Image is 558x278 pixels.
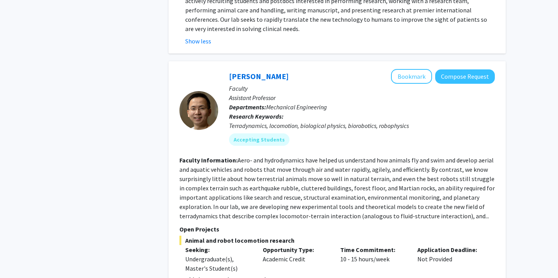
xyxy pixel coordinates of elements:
[417,245,483,254] p: Application Deadline:
[435,69,495,84] button: Compose Request to Chen Li
[257,245,334,273] div: Academic Credit
[229,84,495,93] p: Faculty
[185,36,211,46] button: Show less
[229,71,289,81] a: [PERSON_NAME]
[229,133,289,146] mat-chip: Accepting Students
[229,93,495,102] p: Assistant Professor
[266,103,327,111] span: Mechanical Engineering
[185,254,251,273] div: Undergraduate(s), Master's Student(s)
[185,245,251,254] p: Seeking:
[229,121,495,130] div: Terradynamics, locomotion, biological physics, biorobotics, robophysics
[179,224,495,234] p: Open Projects
[229,112,284,120] b: Research Keywords:
[6,243,33,272] iframe: Chat
[412,245,489,273] div: Not Provided
[334,245,412,273] div: 10 - 15 hours/week
[179,236,495,245] span: Animal and robot locomotion research
[179,156,238,164] b: Faculty Information:
[340,245,406,254] p: Time Commitment:
[229,103,266,111] b: Departments:
[391,69,432,84] button: Add Chen Li to Bookmarks
[179,156,495,220] fg-read-more: Aero- and hydrodynamics have helped us understand how animals fly and swim and develop aerial and...
[263,245,329,254] p: Opportunity Type:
